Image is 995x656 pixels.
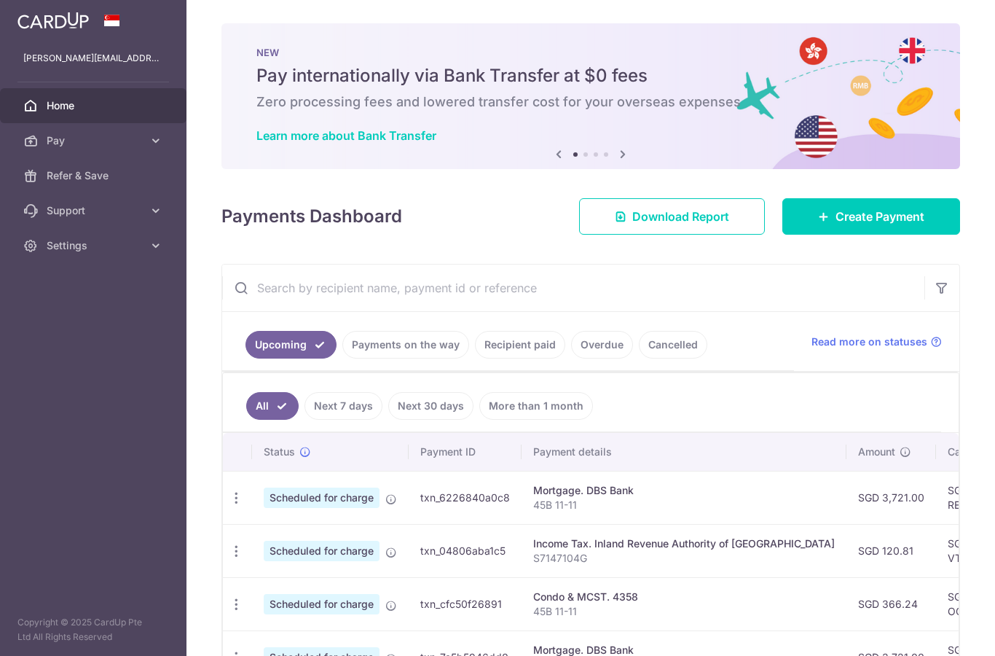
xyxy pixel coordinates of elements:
p: NEW [256,47,925,58]
a: Download Report [579,198,765,235]
a: All [246,392,299,420]
a: Next 7 days [304,392,382,420]
span: Status [264,445,295,459]
td: txn_04806aba1c5 [409,524,522,577]
td: SGD 120.81 [846,524,936,577]
h4: Payments Dashboard [221,203,402,230]
span: Read more on statuses [811,335,927,349]
a: Payments on the way [342,331,469,359]
span: Pay [47,133,143,148]
p: 45B 11-11 [533,498,835,512]
a: Next 30 days [388,392,473,420]
a: Overdue [571,331,633,359]
div: Mortgage. DBS Bank [533,483,835,498]
a: Recipient paid [475,331,565,359]
a: Upcoming [245,331,337,359]
span: Settings [47,238,143,253]
img: Bank transfer banner [221,23,960,169]
th: Payment details [522,433,846,471]
span: Scheduled for charge [264,594,379,614]
span: Home [47,98,143,113]
span: Scheduled for charge [264,488,379,508]
p: [PERSON_NAME][EMAIL_ADDRESS][DOMAIN_NAME] [23,51,163,66]
p: S7147104G [533,551,835,566]
span: Refer & Save [47,168,143,183]
img: CardUp [17,12,89,29]
td: txn_cfc50f26891 [409,577,522,630]
a: Learn more about Bank Transfer [256,128,436,143]
a: Create Payment [782,198,960,235]
td: SGD 366.24 [846,577,936,630]
h5: Pay internationally via Bank Transfer at $0 fees [256,64,925,87]
h6: Zero processing fees and lowered transfer cost for your overseas expenses [256,93,925,111]
th: Payment ID [409,433,522,471]
span: Amount [858,445,895,459]
a: Read more on statuses [811,335,942,349]
div: Condo & MCST. 4358 [533,590,835,604]
input: Search by recipient name, payment id or reference [222,265,924,311]
p: 45B 11-11 [533,604,835,619]
td: txn_6226840a0c8 [409,471,522,524]
td: SGD 3,721.00 [846,471,936,524]
a: More than 1 month [479,392,593,420]
div: Income Tax. Inland Revenue Authority of [GEOGRAPHIC_DATA] [533,536,835,551]
a: Cancelled [639,331,707,359]
span: Download Report [632,208,729,225]
span: Scheduled for charge [264,541,379,561]
span: Create Payment [835,208,924,225]
span: Support [47,203,143,218]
